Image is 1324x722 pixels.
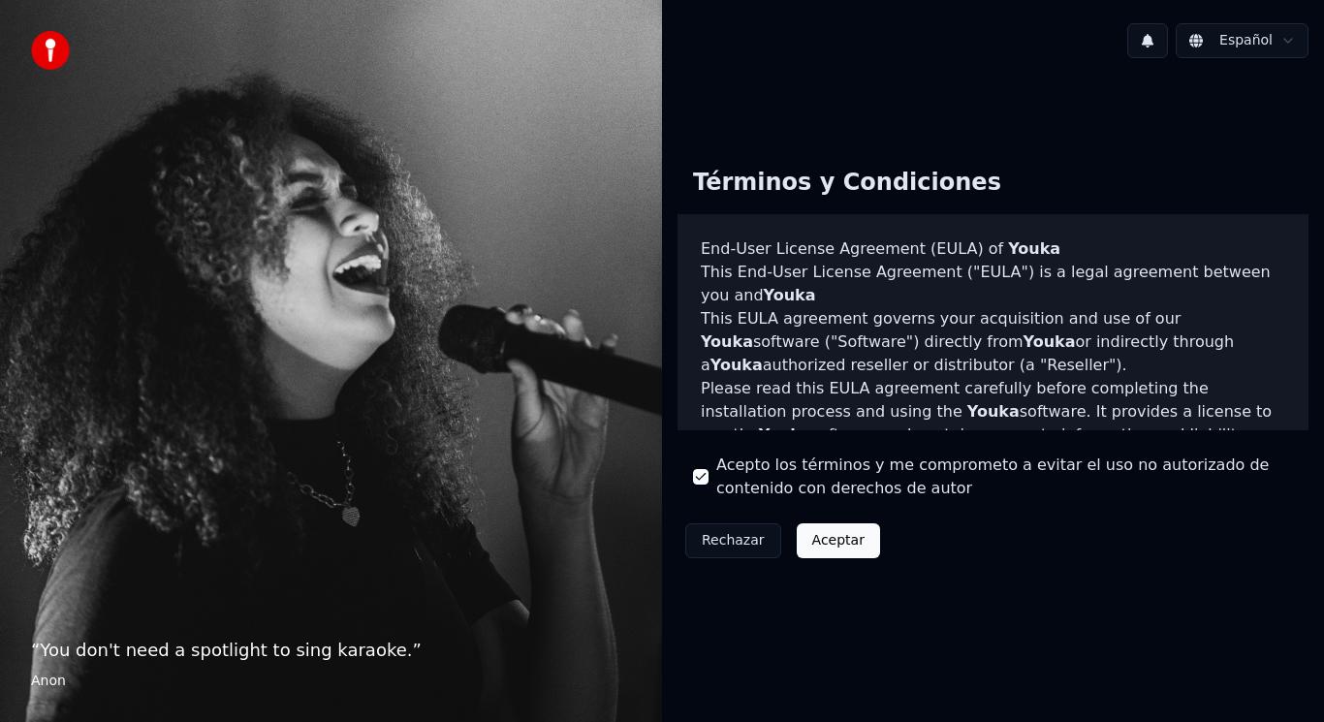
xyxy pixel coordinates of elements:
[701,377,1285,470] p: Please read this EULA agreement carefully before completing the installation process and using th...
[797,523,880,558] button: Aceptar
[31,31,70,70] img: youka
[701,307,1285,377] p: This EULA agreement governs your acquisition and use of our software ("Software") directly from o...
[31,672,631,691] footer: Anon
[701,261,1285,307] p: This End-User License Agreement ("EULA") is a legal agreement between you and
[967,402,1020,421] span: Youka
[1008,239,1060,258] span: Youka
[685,523,781,558] button: Rechazar
[764,286,816,304] span: Youka
[701,332,753,351] span: Youka
[716,454,1293,500] label: Acepto los términos y me comprometo a evitar el uso no autorizado de contenido con derechos de autor
[759,425,811,444] span: Youka
[31,637,631,664] p: “ You don't need a spotlight to sing karaoke. ”
[701,237,1285,261] h3: End-User License Agreement (EULA) of
[710,356,763,374] span: Youka
[1024,332,1076,351] span: Youka
[678,152,1017,214] div: Términos y Condiciones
